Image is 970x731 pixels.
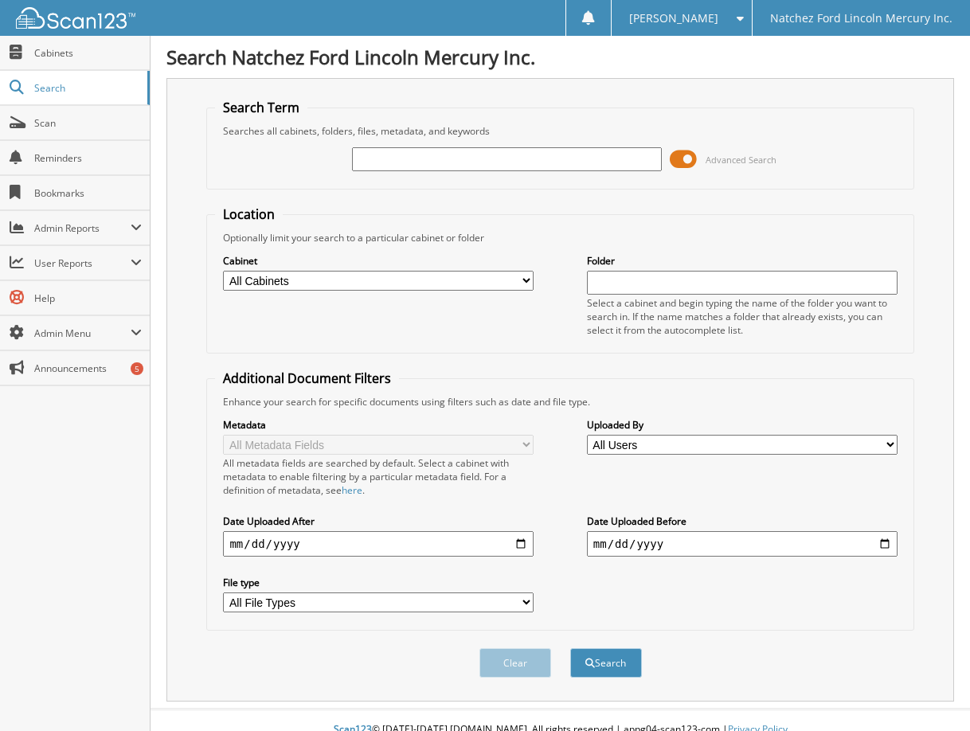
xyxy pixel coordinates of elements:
legend: Search Term [215,99,307,116]
label: Folder [587,254,898,268]
div: Optionally limit your search to a particular cabinet or folder [215,231,905,244]
label: Date Uploaded After [223,514,534,528]
span: User Reports [34,256,131,270]
div: 5 [131,362,143,375]
div: Select a cabinet and begin typing the name of the folder you want to search in. If the name match... [587,296,898,337]
div: Searches all cabinets, folders, files, metadata, and keywords [215,124,905,138]
img: scan123-logo-white.svg [16,7,135,29]
span: Help [34,291,142,305]
h1: Search Natchez Ford Lincoln Mercury Inc. [166,44,954,70]
a: here [342,483,362,497]
span: Admin Menu [34,326,131,340]
div: All metadata fields are searched by default. Select a cabinet with metadata to enable filtering b... [223,456,534,497]
label: Cabinet [223,254,534,268]
span: Advanced Search [706,154,776,166]
legend: Location [215,205,283,223]
span: Bookmarks [34,186,142,200]
label: File type [223,576,534,589]
label: Date Uploaded Before [587,514,898,528]
span: Natchez Ford Lincoln Mercury Inc. [770,14,952,23]
input: start [223,531,534,557]
span: Scan [34,116,142,130]
legend: Additional Document Filters [215,369,399,387]
span: Search [34,81,139,95]
button: Clear [479,648,551,678]
span: Cabinets [34,46,142,60]
div: Enhance your search for specific documents using filters such as date and file type. [215,395,905,408]
span: [PERSON_NAME] [629,14,718,23]
label: Uploaded By [587,418,898,432]
button: Search [570,648,642,678]
label: Metadata [223,418,534,432]
span: Admin Reports [34,221,131,235]
input: end [587,531,898,557]
span: Announcements [34,362,142,375]
span: Reminders [34,151,142,165]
